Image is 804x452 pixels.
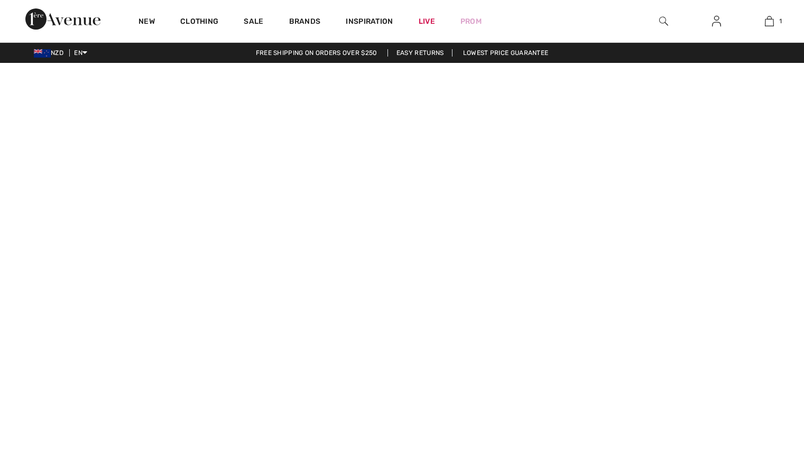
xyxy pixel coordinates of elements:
[743,15,795,27] a: 1
[455,49,557,57] a: Lowest Price Guarantee
[34,49,51,58] img: New Zealand Dollar
[659,15,668,27] img: search the website
[387,49,453,57] a: Easy Returns
[765,15,774,27] img: My Bag
[247,49,386,57] a: Free shipping on orders over $250
[244,17,263,28] a: Sale
[704,15,729,28] a: Sign In
[74,49,87,57] span: EN
[180,17,218,28] a: Clothing
[25,8,100,30] img: 1ère Avenue
[712,15,721,27] img: My Info
[289,17,321,28] a: Brands
[34,49,68,57] span: NZD
[346,17,393,28] span: Inspiration
[460,16,482,27] a: Prom
[138,17,155,28] a: New
[779,16,782,26] span: 1
[419,16,435,27] a: Live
